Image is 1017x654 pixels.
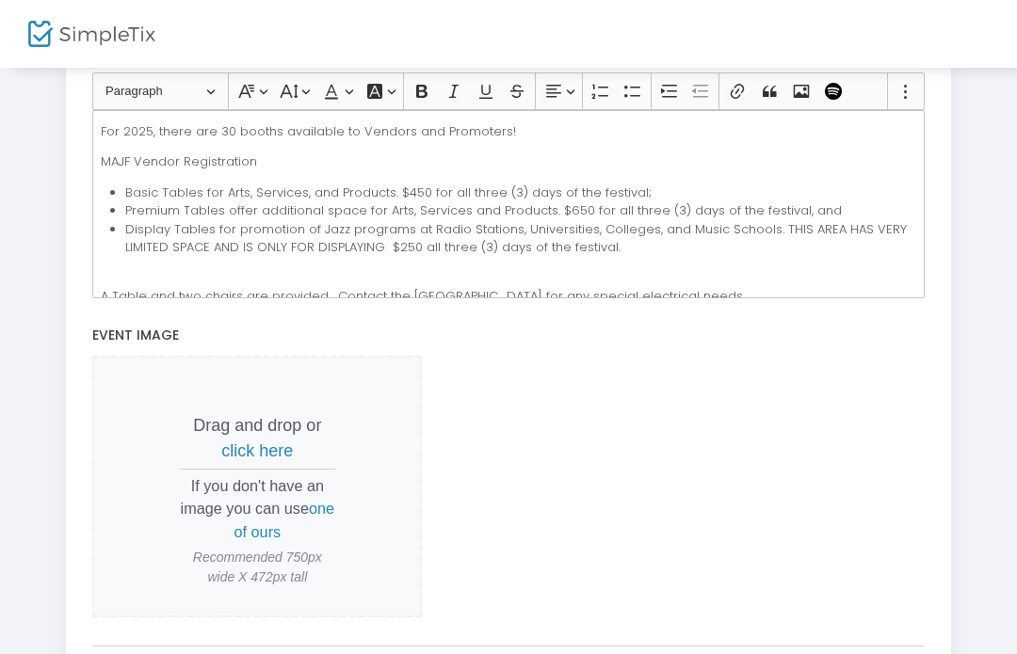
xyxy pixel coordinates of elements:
p: If you don't have an image you can use [179,474,335,543]
span: Recommended 750px wide X 472px tall [179,548,335,587]
li: Premium Tables offer additional space for Arts, Services and Products. $650 for all three (3) day... [125,201,916,220]
span: click here [221,441,293,460]
li: Display Tables for promotion of Jazz programs at Radio Stations, Universities, Colleges, and Musi... [125,220,916,257]
p: MAJF Vendor Registration [101,152,916,171]
li: Basic Tables for Arts, Services, and Products. $450 for all three (3) days of the festival; [125,183,916,202]
div: Rich Text Editor, main [92,110,924,298]
div: Editor toolbar [92,72,924,110]
button: Paragraph [97,76,224,105]
span: one of ours [234,500,335,539]
span: Paragraph [105,80,203,103]
p: Drag and drop or [179,413,335,464]
p: For 2025, there are 30 booths available to Vendors and Promoters! [101,122,916,141]
p: A Table and two chairs are provided. Contact the [GEOGRAPHIC_DATA] for any special electrical needs. [101,269,916,306]
span: Event Image [92,326,179,344]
